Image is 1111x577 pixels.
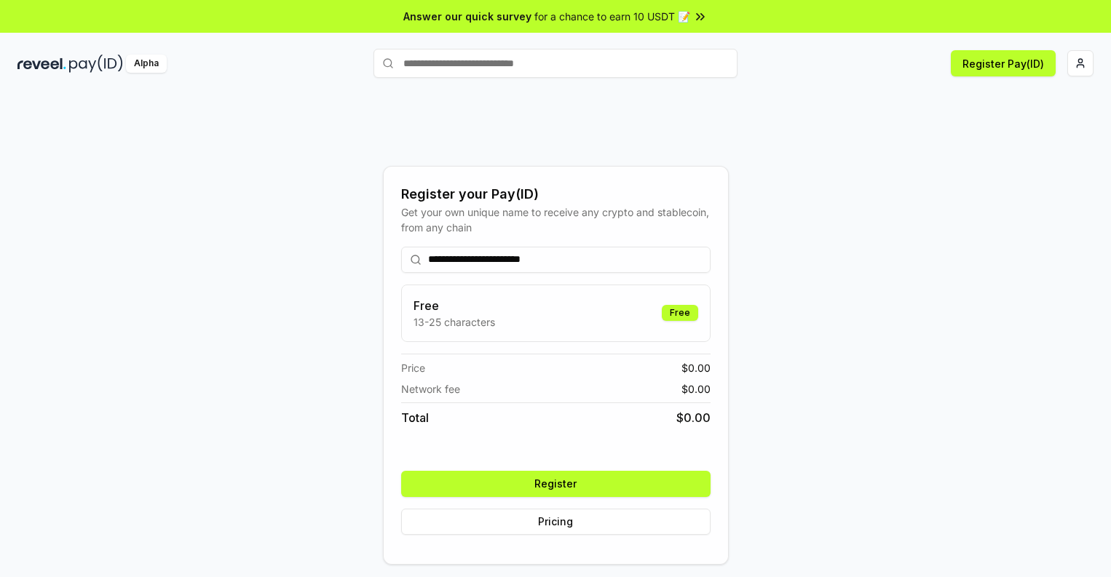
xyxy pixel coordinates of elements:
[676,409,711,426] span: $ 0.00
[401,509,711,535] button: Pricing
[681,360,711,375] span: $ 0.00
[403,9,531,24] span: Answer our quick survey
[401,204,711,235] div: Get your own unique name to receive any crypto and stablecoin, from any chain
[414,297,495,314] h3: Free
[401,184,711,204] div: Register your Pay(ID)
[401,360,425,375] span: Price
[401,381,460,397] span: Network fee
[534,9,690,24] span: for a chance to earn 10 USDT 📝
[126,55,167,73] div: Alpha
[414,314,495,330] p: 13-25 characters
[69,55,123,73] img: pay_id
[17,55,66,73] img: reveel_dark
[401,471,711,497] button: Register
[951,50,1056,76] button: Register Pay(ID)
[401,409,429,426] span: Total
[662,305,698,321] div: Free
[681,381,711,397] span: $ 0.00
